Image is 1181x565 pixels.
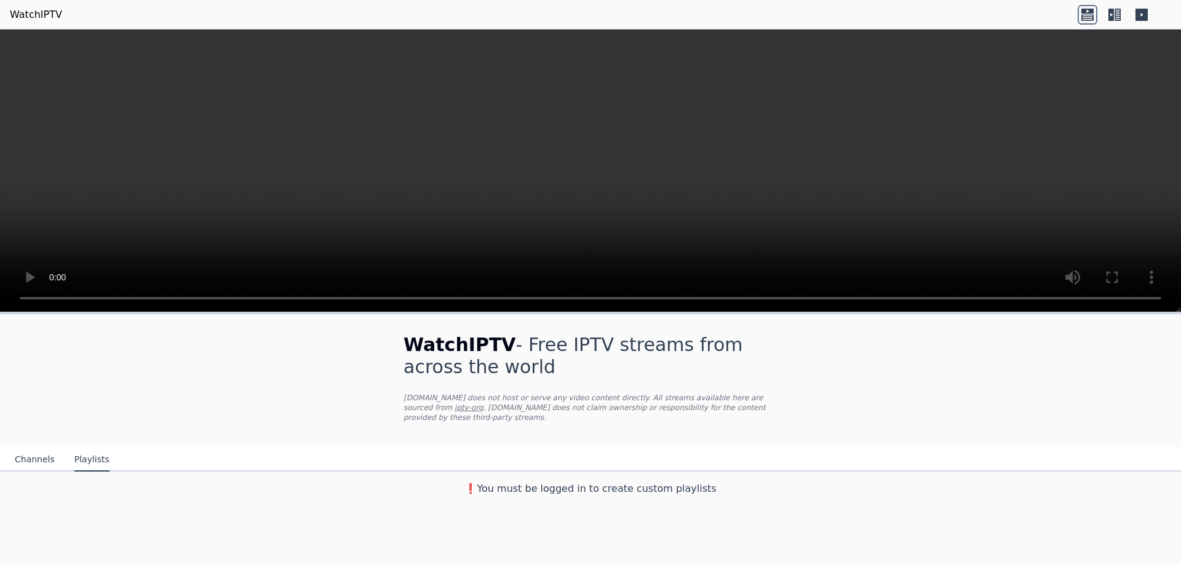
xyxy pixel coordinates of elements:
[455,403,483,412] a: iptv-org
[404,334,516,355] span: WatchIPTV
[384,481,797,496] h3: ❗️You must be logged in to create custom playlists
[74,448,109,472] button: Playlists
[10,7,62,22] a: WatchIPTV
[15,448,55,472] button: Channels
[404,393,777,422] p: [DOMAIN_NAME] does not host or serve any video content directly. All streams available here are s...
[404,334,777,378] h1: - Free IPTV streams from across the world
